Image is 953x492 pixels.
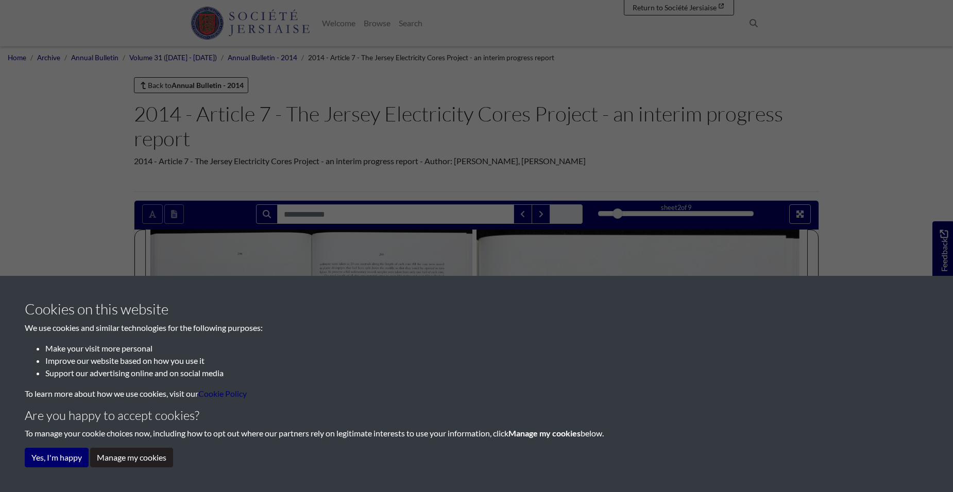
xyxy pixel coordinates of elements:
h3: Cookies on this website [25,301,928,318]
li: Support our advertising online and on social media [45,367,928,379]
h4: Are you happy to accept cookies? [25,408,928,423]
li: Make your visit more personal [45,342,928,355]
li: Improve our website based on how you use it [45,355,928,367]
a: learn more about cookies [198,389,247,398]
p: We use cookies and similar technologies for the following purposes: [25,322,928,334]
p: To manage your cookie choices now, including how to opt out where our partners rely on legitimate... [25,427,928,440]
p: To learn more about how we use cookies, visit our [25,388,928,400]
strong: Manage my cookies [508,428,581,438]
button: Yes, I'm happy [25,448,89,467]
button: Manage my cookies [90,448,173,467]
